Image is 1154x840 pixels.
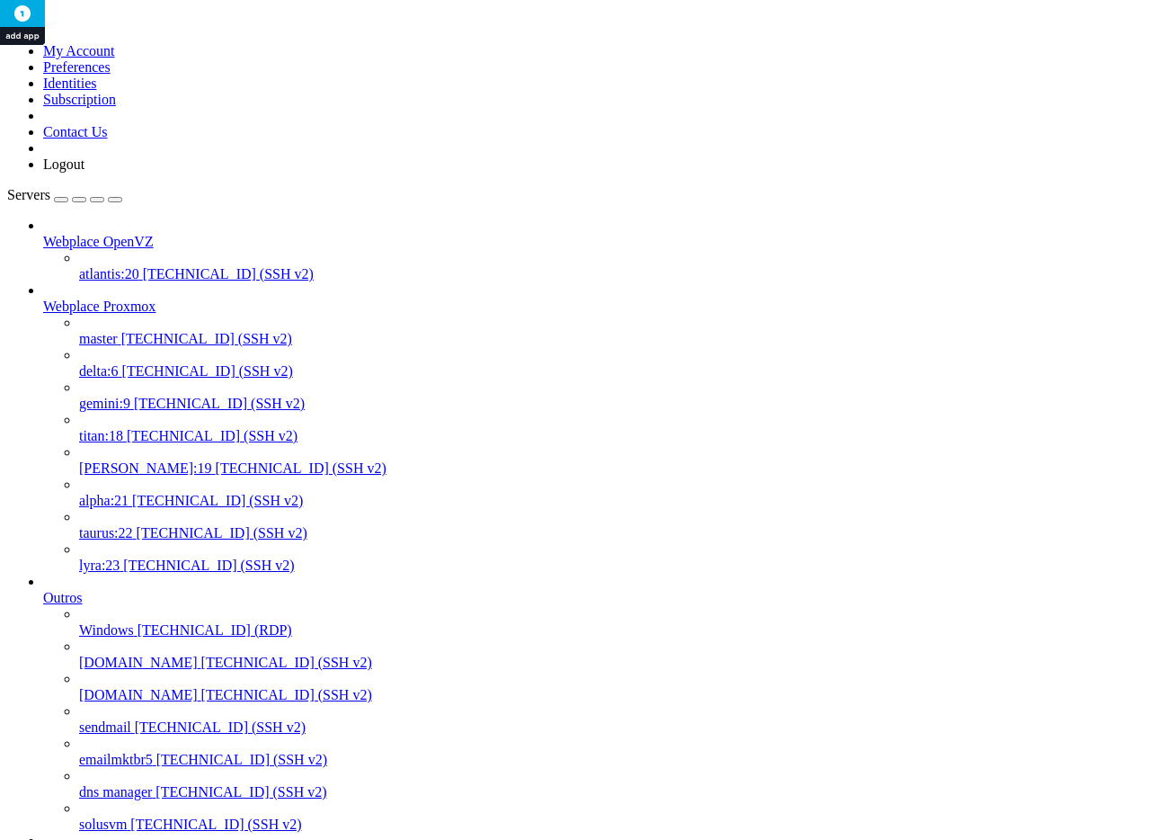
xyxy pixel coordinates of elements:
li: delta:6 [TECHNICAL_ID] (SSH v2) [79,347,1147,380]
span: Webplace OpenVZ [43,234,154,249]
span: emailmktbr5 [79,752,153,767]
span: Outros [43,590,83,605]
span: [PERSON_NAME]:19 [79,460,212,476]
a: titan:18 [TECHNICAL_ID] (SSH v2) [79,428,1147,444]
span: Servers [7,187,50,202]
li: alpha:21 [TECHNICAL_ID] (SSH v2) [79,477,1147,509]
span: [TECHNICAL_ID] (RDP) [138,622,292,638]
a: Webplace Proxmox [43,299,1147,315]
a: [PERSON_NAME]:19 [TECHNICAL_ID] (SSH v2) [79,460,1147,477]
a: Contact Us [43,124,108,139]
span: [TECHNICAL_ID] (SSH v2) [201,687,372,702]
li: [PERSON_NAME]:19 [TECHNICAL_ID] (SSH v2) [79,444,1147,477]
a: Preferences [43,59,111,75]
a: delta:6 [TECHNICAL_ID] (SSH v2) [79,363,1147,380]
a: Webplace OpenVZ [43,234,1147,250]
a: emailmktbr5 [TECHNICAL_ID] (SSH v2) [79,752,1147,768]
span: [TECHNICAL_ID] (SSH v2) [122,363,293,379]
li: dns manager [TECHNICAL_ID] (SSH v2) [79,768,1147,800]
span: lyra:23 [79,558,120,573]
a: Windows [TECHNICAL_ID] (RDP) [79,622,1147,639]
li: [DOMAIN_NAME] [TECHNICAL_ID] (SSH v2) [79,639,1147,671]
span: atlantis:20 [79,266,139,281]
a: gemini:9 [TECHNICAL_ID] (SSH v2) [79,396,1147,412]
span: [TECHNICAL_ID] (SSH v2) [143,266,314,281]
a: atlantis:20 [TECHNICAL_ID] (SSH v2) [79,266,1147,282]
a: alpha:21 [TECHNICAL_ID] (SSH v2) [79,493,1147,509]
a: Subscription [43,92,116,107]
span: solusvm [79,817,127,832]
span: master [79,331,118,346]
a: Servers [7,187,122,202]
span: [TECHNICAL_ID] (SSH v2) [127,428,297,443]
a: Outros [43,590,1147,606]
a: Identities [43,76,97,91]
li: Windows [TECHNICAL_ID] (RDP) [79,606,1147,639]
span: dns manager [79,784,152,800]
span: Webplace Proxmox [43,299,155,314]
li: Outros [43,574,1147,833]
span: [TECHNICAL_ID] (SSH v2) [121,331,292,346]
li: master [TECHNICAL_ID] (SSH v2) [79,315,1147,347]
li: lyra:23 [TECHNICAL_ID] (SSH v2) [79,541,1147,574]
a: sendmail [TECHNICAL_ID] (SSH v2) [79,719,1147,736]
a: Logout [43,156,84,172]
span: titan:18 [79,428,123,443]
span: [TECHNICAL_ID] (SSH v2) [201,655,372,670]
li: solusvm [TECHNICAL_ID] (SSH v2) [79,800,1147,833]
li: atlantis:20 [TECHNICAL_ID] (SSH v2) [79,250,1147,282]
span: [TECHNICAL_ID] (SSH v2) [155,784,326,800]
li: taurus:22 [TECHNICAL_ID] (SSH v2) [79,509,1147,541]
a: lyra:23 [TECHNICAL_ID] (SSH v2) [79,558,1147,574]
span: sendmail [79,719,131,735]
a: master [TECHNICAL_ID] (SSH v2) [79,331,1147,347]
span: [TECHNICAL_ID] (SSH v2) [137,525,307,541]
span: [DOMAIN_NAME] [79,687,198,702]
span: [TECHNICAL_ID] (SSH v2) [216,460,386,476]
span: [TECHNICAL_ID] (SSH v2) [134,396,305,411]
span: Windows [79,622,134,638]
li: gemini:9 [TECHNICAL_ID] (SSH v2) [79,380,1147,412]
li: Webplace Proxmox [43,282,1147,574]
li: sendmail [TECHNICAL_ID] (SSH v2) [79,703,1147,736]
a: dns manager [TECHNICAL_ID] (SSH v2) [79,784,1147,800]
li: titan:18 [TECHNICAL_ID] (SSH v2) [79,412,1147,444]
span: [TECHNICAL_ID] (SSH v2) [156,752,327,767]
a: solusvm [TECHNICAL_ID] (SSH v2) [79,817,1147,833]
span: taurus:22 [79,525,133,541]
span: delta:6 [79,363,119,379]
li: emailmktbr5 [TECHNICAL_ID] (SSH v2) [79,736,1147,768]
span: [TECHNICAL_ID] (SSH v2) [123,558,294,573]
a: [DOMAIN_NAME] [TECHNICAL_ID] (SSH v2) [79,655,1147,671]
span: [TECHNICAL_ID] (SSH v2) [130,817,301,832]
a: [DOMAIN_NAME] [TECHNICAL_ID] (SSH v2) [79,687,1147,703]
li: [DOMAIN_NAME] [TECHNICAL_ID] (SSH v2) [79,671,1147,703]
span: alpha:21 [79,493,129,508]
span: [TECHNICAL_ID] (SSH v2) [135,719,306,735]
span: gemini:9 [79,396,130,411]
span: [DOMAIN_NAME] [79,655,198,670]
a: taurus:22 [TECHNICAL_ID] (SSH v2) [79,525,1147,541]
li: Webplace OpenVZ [43,218,1147,282]
span: [TECHNICAL_ID] (SSH v2) [132,493,303,508]
a: My Account [43,43,115,58]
